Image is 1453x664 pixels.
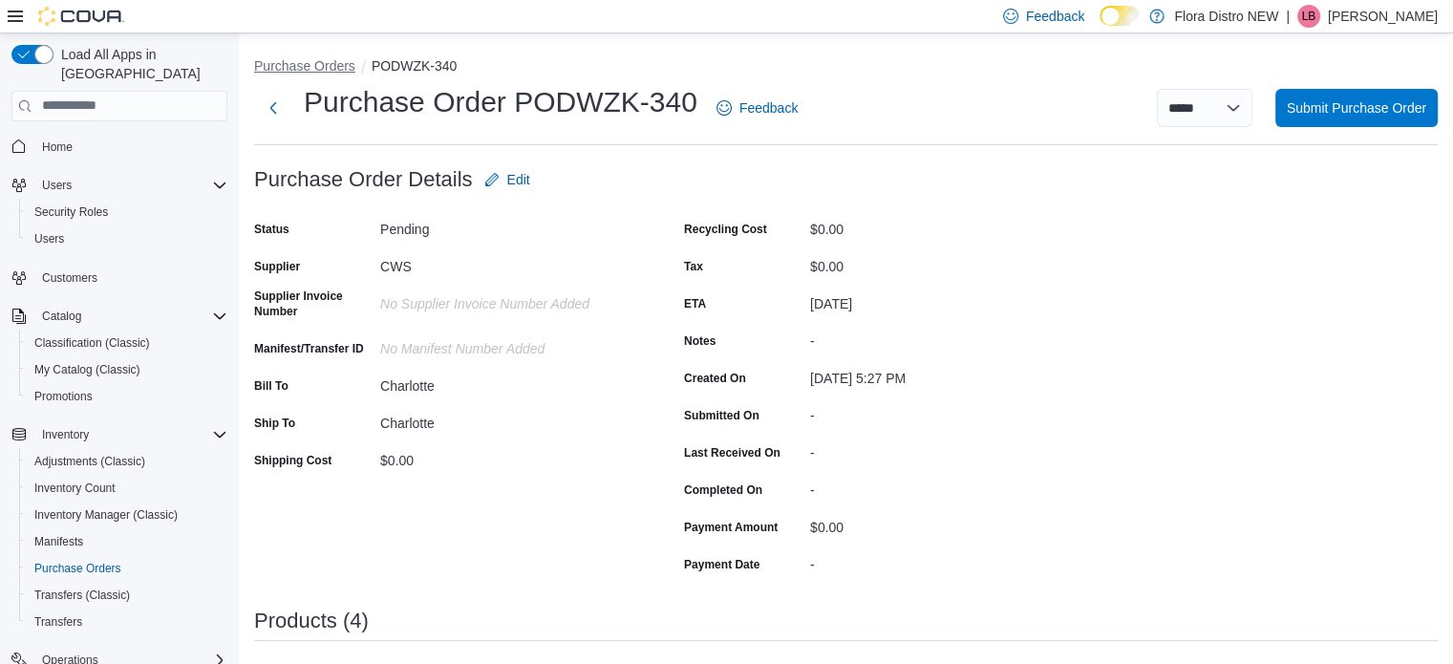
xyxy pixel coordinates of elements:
[27,201,116,224] a: Security Roles
[380,408,636,431] div: Charlotte
[42,178,72,193] span: Users
[34,305,227,328] span: Catalog
[4,303,235,330] button: Catalog
[27,477,227,500] span: Inventory Count
[304,83,697,121] h1: Purchase Order PODWZK-340
[27,530,91,553] a: Manifests
[810,251,1066,274] div: $0.00
[19,582,235,609] button: Transfers (Classic)
[684,408,759,423] label: Submitted On
[34,335,150,351] span: Classification (Classic)
[684,557,759,572] label: Payment Date
[684,520,778,535] label: Payment Amount
[42,309,81,324] span: Catalog
[254,168,473,191] h3: Purchase Order Details
[1287,98,1426,118] span: Submit Purchase Order
[27,477,123,500] a: Inventory Count
[27,385,100,408] a: Promotions
[380,371,636,394] div: Charlotte
[254,222,289,237] label: Status
[27,610,90,633] a: Transfers
[53,45,227,83] span: Load All Apps in [GEOGRAPHIC_DATA]
[684,333,716,349] label: Notes
[709,89,805,127] a: Feedback
[27,227,227,250] span: Users
[27,332,227,354] span: Classification (Classic)
[1302,5,1316,28] span: LB
[1100,6,1140,26] input: Dark Mode
[254,259,300,274] label: Supplier
[739,98,798,118] span: Feedback
[810,214,1066,237] div: $0.00
[34,174,227,197] span: Users
[34,305,89,328] button: Catalog
[34,174,79,197] button: Users
[810,512,1066,535] div: $0.00
[4,421,235,448] button: Inventory
[684,482,762,498] label: Completed On
[34,389,93,404] span: Promotions
[1286,5,1290,28] p: |
[810,475,1066,498] div: -
[810,549,1066,572] div: -
[254,610,369,632] h3: Products (4)
[19,555,235,582] button: Purchase Orders
[34,204,108,220] span: Security Roles
[1328,5,1438,28] p: [PERSON_NAME]
[27,201,227,224] span: Security Roles
[27,450,153,473] a: Adjustments (Classic)
[27,503,185,526] a: Inventory Manager (Classic)
[27,385,227,408] span: Promotions
[27,557,227,580] span: Purchase Orders
[34,454,145,469] span: Adjustments (Classic)
[4,133,235,161] button: Home
[380,289,636,311] div: No Supplier Invoice Number added
[34,534,83,549] span: Manifests
[380,214,636,237] div: Pending
[27,358,227,381] span: My Catalog (Classic)
[19,225,235,252] button: Users
[1297,5,1320,28] div: Lisa Barnes
[34,267,105,289] a: Customers
[684,296,706,311] label: ETA
[380,333,636,356] div: No Manifest Number added
[4,172,235,199] button: Users
[254,289,373,319] label: Supplier Invoice Number
[254,341,364,356] label: Manifest/Transfer ID
[34,136,80,159] a: Home
[1275,89,1438,127] button: Submit Purchase Order
[19,330,235,356] button: Classification (Classic)
[34,423,96,446] button: Inventory
[380,251,636,274] div: CWS
[810,363,1066,386] div: [DATE] 5:27 PM
[42,139,73,155] span: Home
[684,259,703,274] label: Tax
[42,270,97,286] span: Customers
[19,528,235,555] button: Manifests
[38,7,124,26] img: Cova
[34,561,121,576] span: Purchase Orders
[27,557,129,580] a: Purchase Orders
[34,231,64,246] span: Users
[810,400,1066,423] div: -
[254,89,292,127] button: Next
[19,609,235,635] button: Transfers
[27,450,227,473] span: Adjustments (Classic)
[34,266,227,289] span: Customers
[27,227,72,250] a: Users
[507,170,530,189] span: Edit
[27,332,158,354] a: Classification (Classic)
[34,481,116,496] span: Inventory Count
[684,445,780,461] label: Last Received On
[19,502,235,528] button: Inventory Manager (Classic)
[1174,5,1278,28] p: Flora Distro NEW
[380,445,636,468] div: $0.00
[27,610,227,633] span: Transfers
[27,358,148,381] a: My Catalog (Classic)
[19,199,235,225] button: Security Roles
[372,58,457,74] button: PODWZK-340
[34,135,227,159] span: Home
[254,56,1438,79] nav: An example of EuiBreadcrumbs
[19,383,235,410] button: Promotions
[19,475,235,502] button: Inventory Count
